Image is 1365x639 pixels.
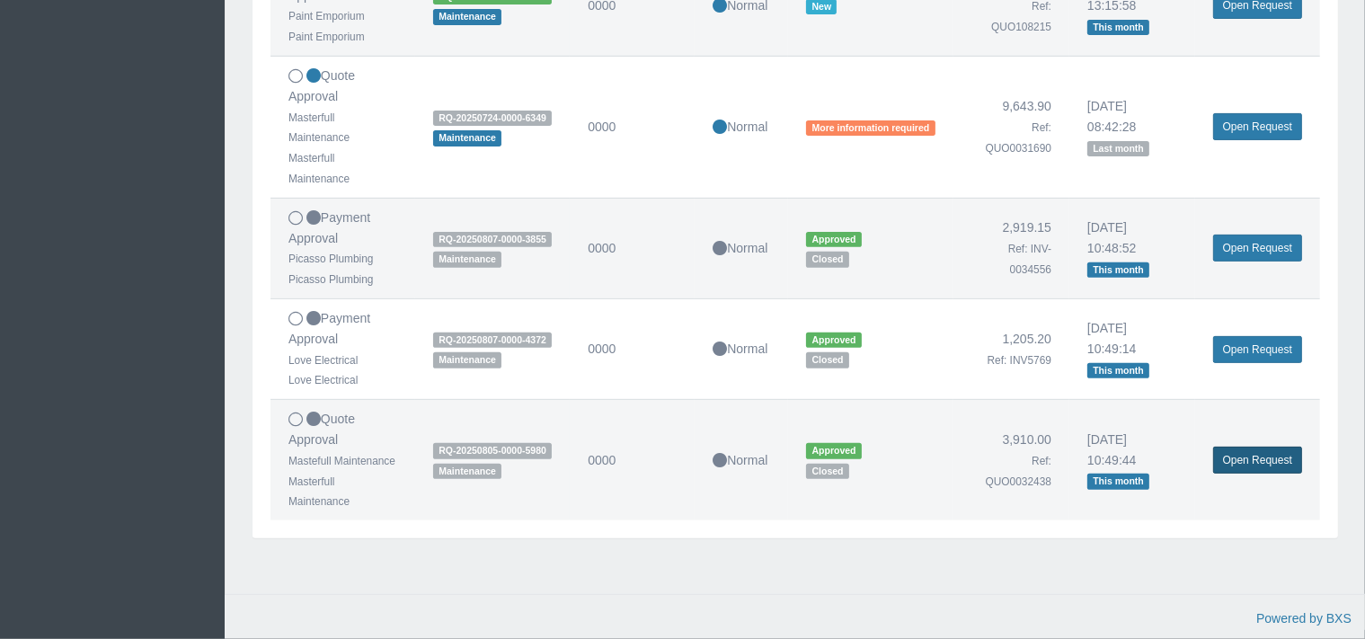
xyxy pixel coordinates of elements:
small: Ref: INV-0034556 [1008,243,1051,276]
td: 1,205.20 [953,298,1069,399]
span: This month [1087,20,1149,35]
span: RQ-20250805-0000-5980 [433,443,552,458]
small: Love Electrical [288,354,358,367]
span: This month [1087,262,1149,278]
td: 0000 [570,198,695,298]
span: Approved [806,333,862,348]
span: This month [1087,474,1149,489]
td: [DATE] 10:49:14 [1069,298,1195,399]
small: Picasso Plumbing [288,253,374,265]
span: Approved [806,232,862,247]
td: Payment Approval [270,298,415,399]
span: Maintenance [433,352,501,368]
a: Open Request [1213,113,1302,140]
span: Maintenance [433,252,501,267]
small: Love Electrical [288,374,358,386]
a: Open Request [1213,447,1302,474]
td: 0000 [570,57,695,199]
small: Ref: QUO0031690 [986,121,1051,155]
span: Maintenance [433,130,501,146]
td: Quote Approval [270,400,415,520]
span: Maintenance [433,464,501,479]
a: Open Request [1213,235,1302,262]
span: RQ-20250807-0000-4372 [433,333,552,348]
span: Closed [806,252,849,267]
span: RQ-20250807-0000-3855 [433,232,552,247]
td: Normal [695,198,788,298]
td: [DATE] 10:48:52 [1069,198,1195,298]
small: Masterfull Maintenance [288,111,350,145]
span: RQ-20250724-0000-6349 [433,111,552,126]
small: Mastefull Maintenance [288,455,395,467]
td: 0000 [570,400,695,520]
span: Closed [806,352,849,368]
small: Picasso Plumbing [288,273,374,286]
td: 9,643.90 [953,57,1069,199]
span: Approved [806,443,862,458]
small: Masterfull Maintenance [288,475,350,509]
span: More information required [806,120,935,136]
span: Last month [1087,141,1149,156]
small: Masterfull Maintenance [288,152,350,185]
small: Paint Emporium [288,10,365,22]
a: Powered by BXS [1256,611,1352,626]
td: Normal [695,57,788,199]
small: Paint Emporium [288,31,365,43]
small: Ref: QUO0032438 [986,455,1051,488]
td: Normal [695,400,788,520]
small: Ref: INV5769 [988,354,1051,367]
td: [DATE] 08:42:28 [1069,57,1195,199]
td: Normal [695,298,788,399]
td: [DATE] 10:49:44 [1069,400,1195,520]
td: Payment Approval [270,198,415,298]
span: Closed [806,464,849,479]
span: This month [1087,363,1149,378]
td: 3,910.00 [953,400,1069,520]
td: 0000 [570,298,695,399]
td: 2,919.15 [953,198,1069,298]
span: Maintenance [433,9,501,24]
a: Open Request [1213,336,1302,363]
td: Quote Approval [270,57,415,199]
